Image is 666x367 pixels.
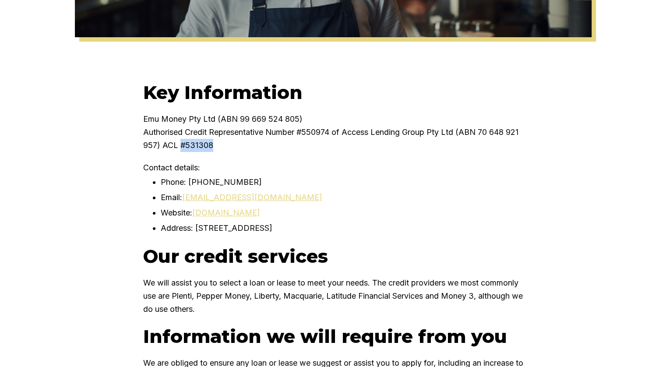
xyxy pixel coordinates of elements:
[161,174,523,190] li: Phone: [PHONE_NUMBER]
[143,245,523,268] h2: Our credit services
[143,81,523,104] h2: Key Information
[161,220,523,236] li: Address: [STREET_ADDRESS]
[192,208,260,217] a: [DOMAIN_NAME]
[143,161,523,174] p: Contact details:
[182,193,322,202] a: [EMAIL_ADDRESS][DOMAIN_NAME]
[161,190,523,205] li: Email:
[143,113,523,126] p: Emu Money Pty Ltd (ABN 99 669 524 805)
[143,325,523,348] h2: Information we will require from you
[161,205,523,220] li: Website:
[143,276,523,316] p: We will assist you to select a loan or lease to meet your needs. The credit providers we most com...
[143,126,523,152] p: Authorised Credit Representative Number #550974 of Access Lending Group Pty Ltd (ABN 70 648 921 9...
